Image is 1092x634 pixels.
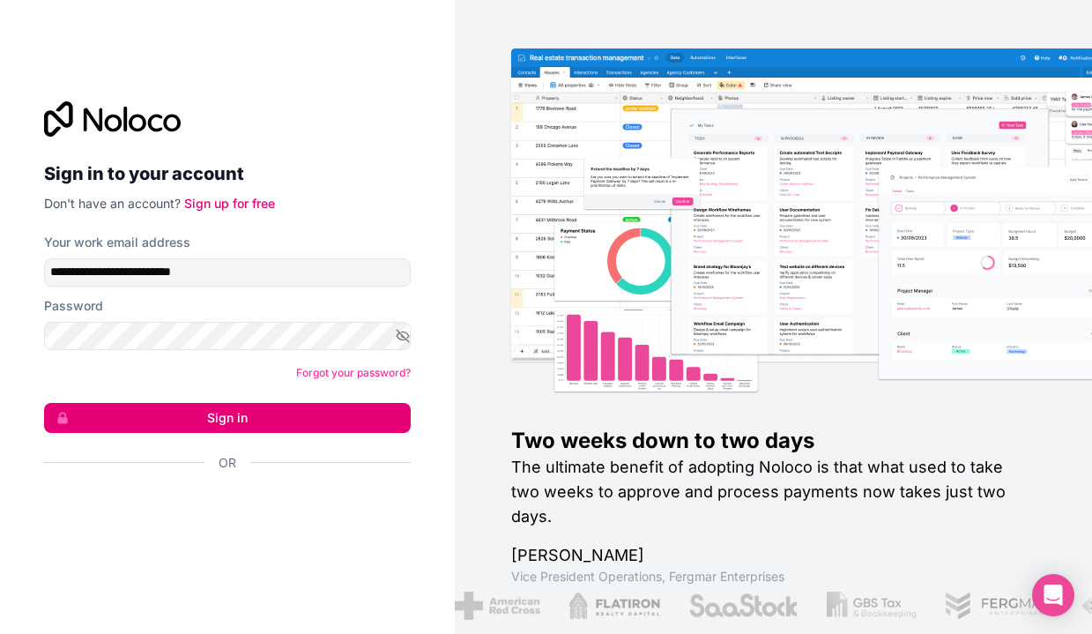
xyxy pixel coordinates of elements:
[511,543,1036,568] h1: [PERSON_NAME]
[184,196,275,211] a: Sign up for free
[44,196,181,211] span: Don't have an account?
[44,322,411,350] input: Password
[511,568,1036,586] h1: Vice President Operations , Fergmar Enterprises
[44,158,411,190] h2: Sign in to your account
[945,592,1052,620] img: /assets/fergmar-CudnrXN5.png
[44,297,103,315] label: Password
[44,491,397,530] div: Über Google anmelden. Wird in neuem Tab geöffnet.
[44,258,411,287] input: Email address
[219,454,236,472] span: Or
[44,403,411,433] button: Sign in
[511,427,1036,455] h1: Two weeks down to two days
[35,491,405,530] iframe: Schaltfläche „Über Google anmelden“
[44,234,190,251] label: Your work email address
[827,592,917,620] img: /assets/gbstax-C-GtDUiK.png
[296,366,411,379] a: Forgot your password?
[1032,574,1074,616] div: Open Intercom Messenger
[688,592,799,620] img: /assets/saastock-C6Zbiodz.png
[455,592,540,620] img: /assets/american-red-cross-BAupjrZR.png
[568,592,660,620] img: /assets/flatiron-C8eUkumj.png
[511,455,1036,529] h2: The ultimate benefit of adopting Noloco is that what used to take two weeks to approve and proces...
